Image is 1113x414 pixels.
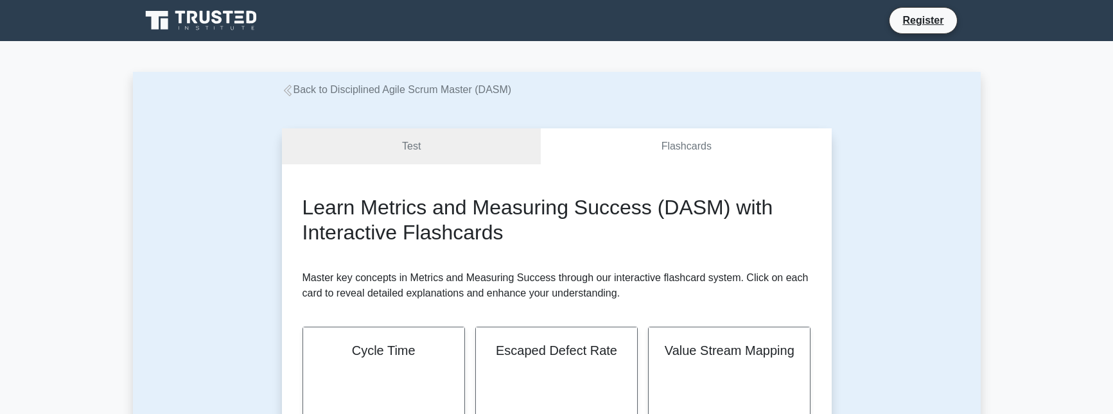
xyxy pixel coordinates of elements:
[895,12,951,28] a: Register
[541,128,831,165] a: Flashcards
[664,343,794,358] h2: Value Stream Mapping
[319,343,449,358] h2: Cycle Time
[302,195,811,245] h2: Learn Metrics and Measuring Success (DASM) with Interactive Flashcards
[491,343,622,358] h2: Escaped Defect Rate
[302,270,811,301] p: Master key concepts in Metrics and Measuring Success through our interactive flashcard system. Cl...
[282,84,512,95] a: Back to Disciplined Agile Scrum Master (DASM)
[282,128,541,165] a: Test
